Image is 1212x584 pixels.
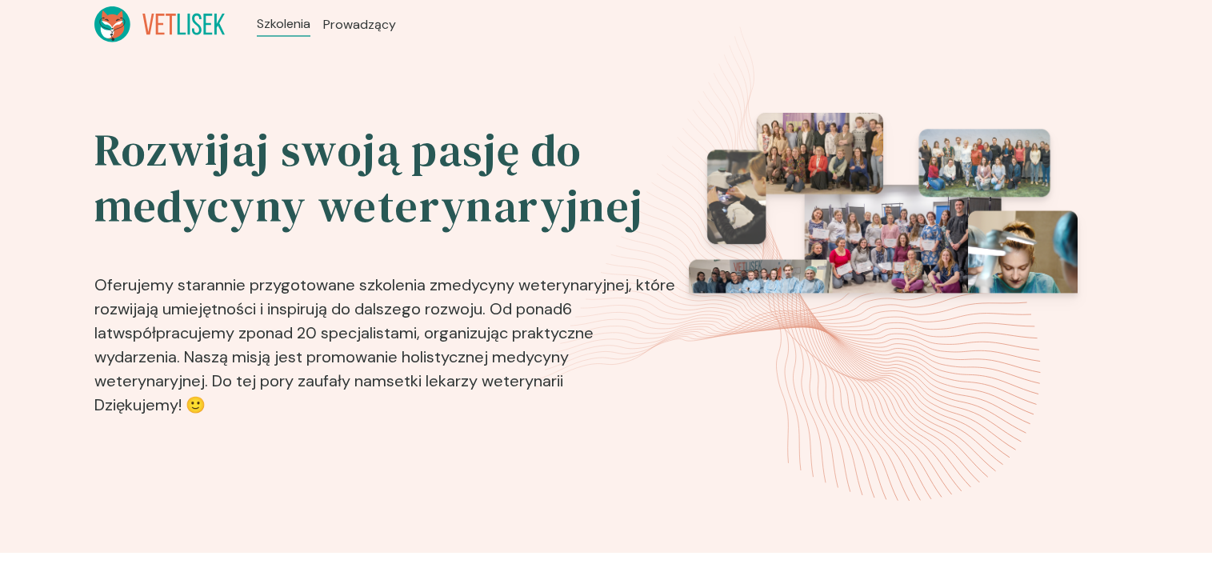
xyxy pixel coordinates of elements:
[689,113,1078,430] img: eventsPhotosRoll2.png
[323,15,396,34] a: Prowadzący
[246,322,417,343] b: ponad 20 specjalistami
[94,247,678,423] p: Oferujemy starannie przygotowane szkolenia z , które rozwijają umiejętności i inspirują do dalsze...
[438,274,629,295] b: medycyny weterynaryjnej
[94,122,678,234] h2: Rozwijaj swoją pasję do medycyny weterynaryjnej
[257,14,310,34] a: Szkolenia
[386,370,563,391] b: setki lekarzy weterynarii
